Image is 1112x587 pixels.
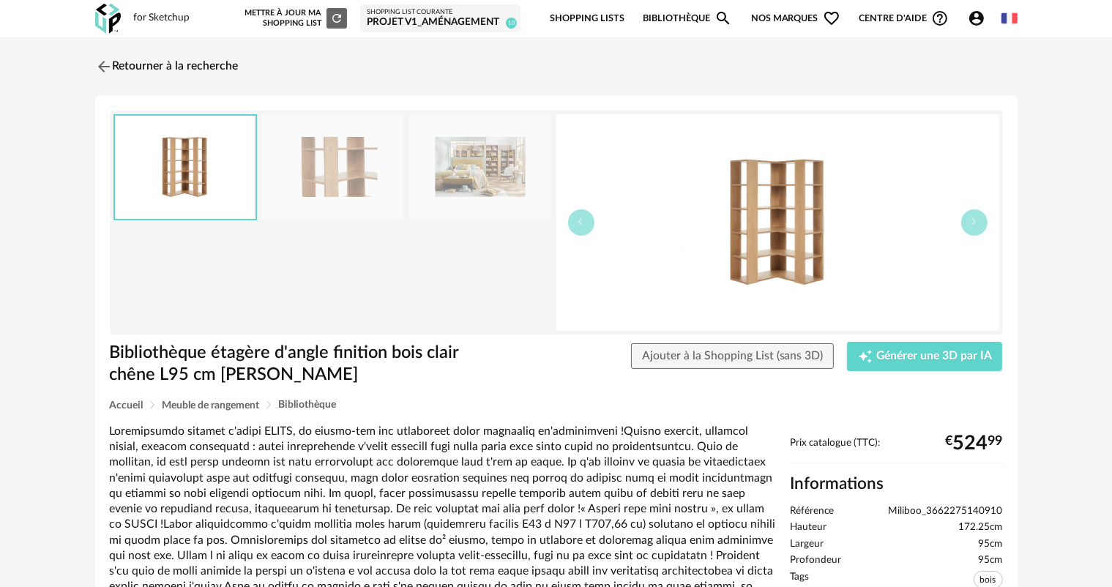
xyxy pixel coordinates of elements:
span: Account Circle icon [968,10,985,27]
span: Miliboo_3662275140910 [889,505,1003,518]
span: Account Circle icon [968,10,992,27]
div: Prix catalogue (TTC): [791,437,1003,464]
span: Profondeur [791,554,842,567]
span: Générer une 3D par IA [876,351,992,362]
span: Bibliothèque [279,400,337,410]
button: Ajouter à la Shopping List (sans 3D) [631,343,835,370]
span: Meuble de rangement [163,400,260,411]
span: Centre d'aideHelp Circle Outline icon [859,10,949,27]
span: Accueil [110,400,143,411]
img: bibliotheque-etagere-dangle-finition-bois-clair-chene-l95-cm-musso-55666-principale_1200_1200_0.jpg [115,116,255,219]
a: Shopping Lists [550,1,624,36]
div: Breadcrumb [110,400,1003,411]
span: Référence [791,505,835,518]
span: 95cm [979,538,1003,551]
span: Refresh icon [330,14,343,22]
img: bibliotheque-etagere-dangle-finition-bois-clair-chene-l95-cm-musso-55666-6568a6812b1db_1010_427_0... [261,115,403,220]
img: svg+xml;base64,PHN2ZyB3aWR0aD0iMjQiIGhlaWdodD0iMjQiIHZpZXdCb3g9IjAgMCAyNCAyNCIgZmlsbD0ibm9uZSIgeG... [95,58,113,75]
h2: Informations [791,474,1003,495]
span: 10 [506,18,517,29]
span: 172.25cm [959,521,1003,534]
div: € 99 [946,438,1003,449]
div: for Sketchup [134,12,190,25]
h1: Bibliothèque étagère d'angle finition bois clair chêne L95 cm [PERSON_NAME] [110,342,474,386]
img: bibliotheque-etagere-dangle-finition-bois-clair-chene-l95-cm-musso-55666-principale_1200_1200_0.jpg [556,114,999,331]
a: Shopping List courante Projet V1_aménagement 10 [367,8,514,29]
span: 524 [953,438,988,449]
span: Ajouter à la Shopping List (sans 3D) [642,350,824,362]
a: Retourner à la recherche [95,51,239,83]
span: 95cm [979,554,1003,567]
img: OXP [95,4,121,34]
div: Projet V1_aménagement [367,16,514,29]
span: Help Circle Outline icon [931,10,949,27]
span: Heart Outline icon [823,10,840,27]
a: BibliothèqueMagnify icon [643,1,732,36]
span: Hauteur [791,521,827,534]
span: Nos marques [751,1,840,36]
img: bibliotheque-etagere-dangle-finition-bois-clair-chene-l95-cm-musso-55666-65f95869d37b3_1010_427_0... [409,115,551,220]
button: Creation icon Générer une 3D par IA [847,342,1002,371]
span: Largeur [791,538,824,551]
img: fr [1001,10,1018,26]
div: Shopping List courante [367,8,514,17]
span: Magnify icon [714,10,732,27]
span: Creation icon [858,349,873,364]
div: Mettre à jour ma Shopping List [242,8,347,29]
